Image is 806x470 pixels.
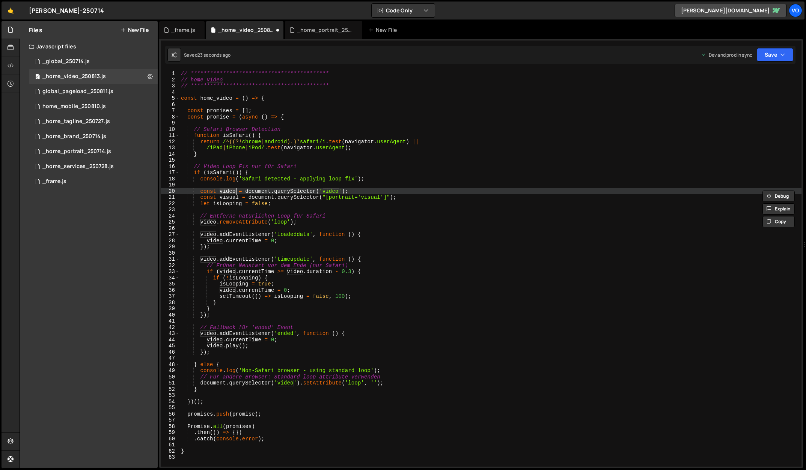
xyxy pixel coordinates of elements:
[161,83,180,89] div: 3
[161,120,180,126] div: 9
[161,324,180,331] div: 42
[161,207,180,213] div: 23
[161,244,180,250] div: 29
[161,188,180,195] div: 20
[161,368,180,374] div: 49
[161,269,180,275] div: 33
[29,174,158,189] div: 16046/42994.js
[29,84,158,99] div: 16046/44643.js
[161,442,180,448] div: 61
[161,293,180,300] div: 37
[161,287,180,294] div: 36
[29,159,158,174] div: 16046/43842.js
[29,99,158,114] div: 16046/44621.js
[161,194,180,201] div: 21
[161,330,180,337] div: 43
[29,144,158,159] div: 16046/42992.js
[161,337,180,343] div: 44
[161,349,180,356] div: 46
[161,213,180,219] div: 24
[161,250,180,257] div: 30
[161,300,180,306] div: 38
[161,429,180,436] div: 59
[42,58,90,65] div: _global_250714.js
[29,69,158,84] div: 16046/44839.js
[161,157,180,164] div: 15
[161,281,180,287] div: 35
[42,178,66,185] div: _frame.js
[161,219,180,225] div: 25
[218,26,274,34] div: _home_video_250813.js
[161,343,180,349] div: 45
[161,411,180,417] div: 56
[762,216,795,227] button: Copy
[2,2,20,20] a: 🤙
[161,355,180,362] div: 47
[42,73,106,80] div: _home_video_250813.js
[789,4,802,17] a: vo
[42,163,114,170] div: _home_services_250728.js
[29,26,42,34] h2: Files
[161,132,180,139] div: 11
[161,238,180,244] div: 28
[29,54,158,69] div: 16046/42989.js
[161,256,180,263] div: 31
[675,4,786,17] a: [PERSON_NAME][DOMAIN_NAME]
[161,89,180,96] div: 4
[42,103,106,110] div: home_mobile_250810.js
[161,436,180,442] div: 60
[161,454,180,461] div: 63
[161,77,180,83] div: 2
[762,191,795,202] button: Debug
[161,312,180,318] div: 40
[161,182,180,188] div: 19
[42,148,111,155] div: _home_portrait_250714.js
[184,52,231,58] div: Saved
[161,275,180,281] div: 34
[161,71,180,77] div: 1
[161,399,180,405] div: 54
[161,164,180,170] div: 16
[161,108,180,114] div: 7
[757,48,793,62] button: Save
[372,4,435,17] button: Code Only
[171,26,195,34] div: _frame.js
[297,26,353,34] div: _home_portrait_250714.js
[161,405,180,411] div: 55
[161,151,180,158] div: 14
[161,306,180,312] div: 39
[161,139,180,145] div: 12
[161,263,180,269] div: 32
[161,95,180,102] div: 5
[161,145,180,151] div: 13
[161,231,180,238] div: 27
[161,176,180,182] div: 18
[161,114,180,120] div: 8
[368,26,400,34] div: New File
[161,201,180,207] div: 22
[161,417,180,423] div: 57
[197,52,231,58] div: 23 seconds ago
[161,170,180,176] div: 17
[42,133,106,140] div: _home_brand_250714.js
[762,203,795,215] button: Explain
[161,102,180,108] div: 6
[161,386,180,393] div: 52
[161,362,180,368] div: 48
[42,88,113,95] div: global_pageload_250811.js
[161,374,180,380] div: 50
[161,126,180,133] div: 10
[29,6,104,15] div: [PERSON_NAME]-250714
[29,114,158,129] div: 16046/43815.js
[121,27,149,33] button: New File
[161,225,180,232] div: 26
[161,423,180,430] div: 58
[161,318,180,324] div: 41
[161,448,180,455] div: 62
[42,118,110,125] div: _home_tagline_250727.js
[20,39,158,54] div: Javascript files
[701,52,752,58] div: Dev and prod in sync
[161,392,180,399] div: 53
[161,380,180,386] div: 51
